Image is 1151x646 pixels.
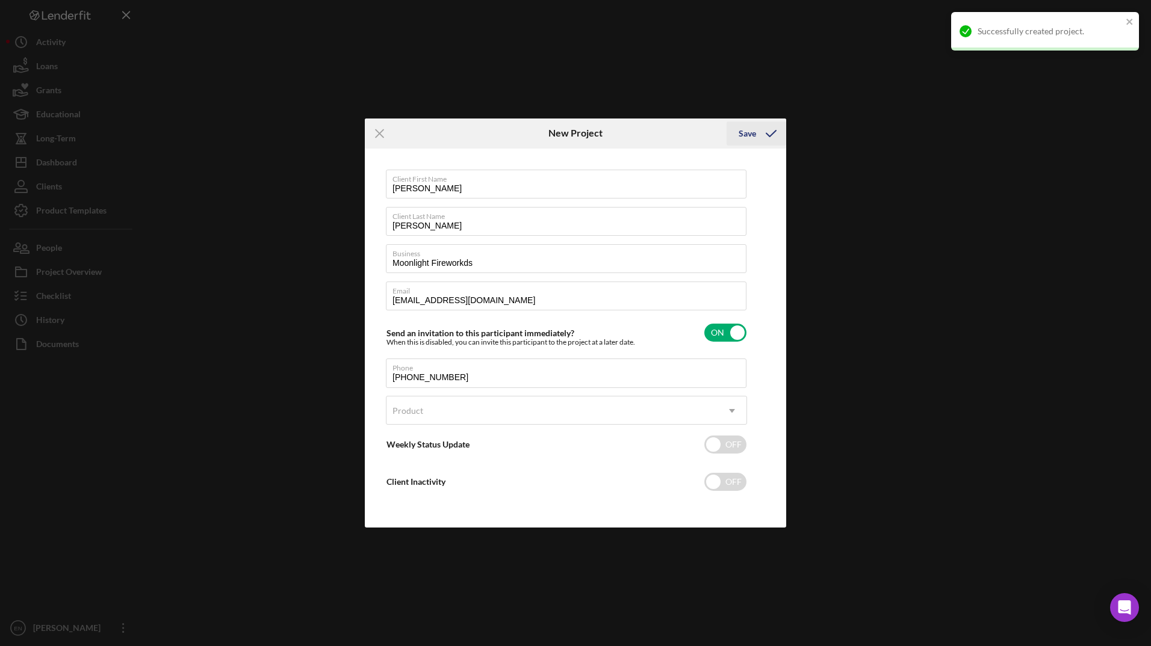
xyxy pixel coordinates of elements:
[386,338,635,346] div: When this is disabled, you can invite this participant to the project at a later date.
[392,282,746,295] label: Email
[386,439,470,449] label: Weekly Status Update
[392,170,746,183] label: Client First Name
[392,208,746,221] label: Client Last Name
[392,359,746,372] label: Phone
[386,476,445,487] label: Client Inactivity
[727,122,786,146] button: Save
[548,128,603,138] h6: New Project
[392,406,423,416] div: Product
[386,328,574,338] label: Send an invitation to this participant immediately?
[1126,17,1134,28] button: close
[978,26,1122,36] div: Successfully created project.
[1110,593,1139,622] div: Open Intercom Messenger
[392,245,746,258] label: Business
[739,122,756,146] div: Save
